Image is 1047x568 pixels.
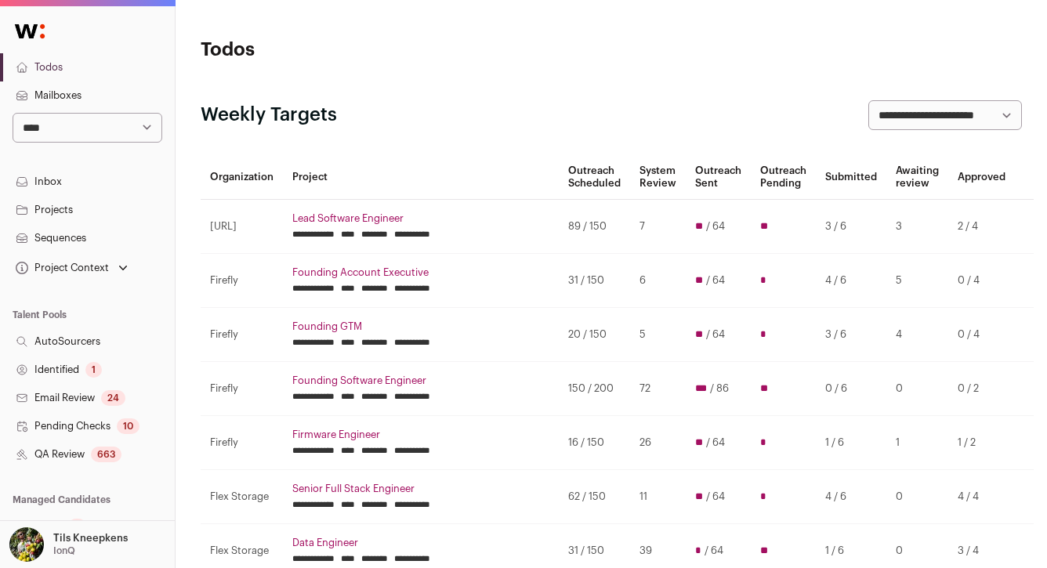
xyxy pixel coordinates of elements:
th: System Review [630,155,686,200]
td: [URL] [201,200,283,254]
a: Founding Software Engineer [292,374,549,387]
td: 7 [630,200,686,254]
td: 1 / 6 [816,416,886,470]
span: / 64 [706,220,725,233]
th: Outreach Sent [686,155,751,200]
td: 3 / 6 [816,308,886,362]
td: 3 [886,200,948,254]
th: Project [283,155,559,200]
img: Wellfound [6,16,53,47]
a: Founding Account Executive [292,266,549,279]
td: Firefly [201,308,283,362]
td: 4 [886,308,948,362]
td: 0 / 4 [948,254,1015,308]
button: Open dropdown [13,257,131,279]
td: 0 / 6 [816,362,886,416]
th: Outreach Scheduled [559,155,630,200]
a: Data Engineer [292,537,549,549]
td: 5 [630,308,686,362]
td: 0 / 2 [948,362,1015,416]
div: 24 [101,390,125,406]
span: / 64 [706,328,725,341]
td: Firefly [201,416,283,470]
th: Approved [948,155,1015,200]
a: Senior Full Stack Engineer [292,483,549,495]
button: Open dropdown [6,527,131,562]
div: 10 [117,418,139,434]
td: 20 / 150 [559,308,630,362]
div: Project Context [13,262,109,274]
td: Flex Storage [201,470,283,524]
td: Firefly [201,254,283,308]
img: 6689865-medium_jpg [9,527,44,562]
span: / 64 [706,274,725,287]
td: 0 [886,362,948,416]
td: 5 [886,254,948,308]
th: Outreach Pending [751,155,816,200]
td: 0 [886,470,948,524]
td: 89 / 150 [559,200,630,254]
p: IonQ [53,544,75,557]
td: 26 [630,416,686,470]
td: 2 / 4 [948,200,1015,254]
th: Awaiting review [886,155,948,200]
h2: Weekly Targets [201,103,337,128]
td: Firefly [201,362,283,416]
span: / 64 [705,544,723,557]
td: 150 / 200 [559,362,630,416]
a: Lead Software Engineer [292,212,549,225]
td: 11 [630,470,686,524]
h1: Todos [201,38,474,63]
td: 4 / 6 [816,470,886,524]
a: Firmware Engineer [292,429,549,441]
td: 72 [630,362,686,416]
span: / 64 [706,490,725,503]
th: Organization [201,155,283,200]
td: 31 / 150 [559,254,630,308]
td: 4 / 4 [948,470,1015,524]
p: Tils Kneepkens [53,532,128,544]
span: / 64 [706,436,725,449]
div: 3 [68,519,86,534]
a: Founding GTM [292,320,549,333]
td: 4 / 6 [816,254,886,308]
td: 3 / 6 [816,200,886,254]
div: 663 [91,447,121,462]
td: 1 [886,416,948,470]
span: / 86 [710,382,729,395]
td: 6 [630,254,686,308]
td: 16 / 150 [559,416,630,470]
td: 0 / 4 [948,308,1015,362]
td: 62 / 150 [559,470,630,524]
th: Submitted [816,155,886,200]
div: 1 [85,362,102,378]
td: 1 / 2 [948,416,1015,470]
